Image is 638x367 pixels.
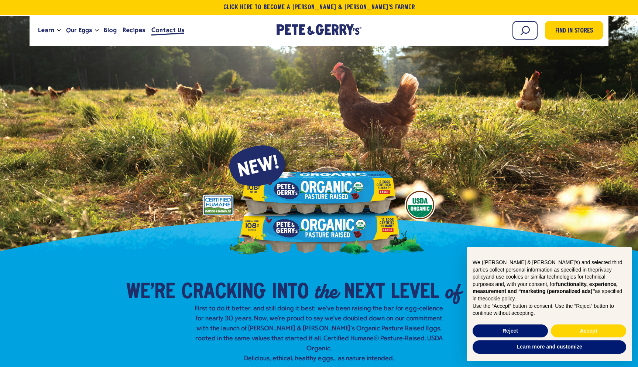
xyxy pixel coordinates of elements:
[473,303,626,317] p: Use the “Accept” button to consent. Use the “Reject” button to continue without accepting.
[545,21,603,40] a: Find in Stores
[123,26,145,35] span: Recipes
[461,241,638,367] div: Notice
[555,26,593,36] span: Find in Stores
[445,278,461,304] em: of
[38,26,54,35] span: Learn
[551,324,626,338] button: Accept
[473,340,626,354] button: Learn more and customize
[101,20,120,40] a: Blog
[181,282,266,304] span: Cracking
[63,20,95,40] a: Our Eggs
[344,282,385,304] span: Next
[95,29,99,32] button: Open the dropdown menu for Our Eggs
[192,304,446,364] p: First to do it better, and still doing it best; we've been raising the bar for egg-cellence for n...
[512,21,538,40] input: Search
[272,282,309,304] span: into
[473,259,626,303] p: We ([PERSON_NAME] & [PERSON_NAME]'s) and selected third parties collect personal information as s...
[35,20,57,40] a: Learn
[148,20,187,40] a: Contact Us
[57,29,61,32] button: Open the dropdown menu for Learn
[126,282,175,304] span: We’re
[104,26,117,35] span: Blog
[391,282,439,304] span: Level
[66,26,92,35] span: Our Eggs
[473,324,548,338] button: Reject
[120,20,148,40] a: Recipes
[485,296,514,302] a: cookie policy
[151,26,184,35] span: Contact Us
[315,278,338,304] em: the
